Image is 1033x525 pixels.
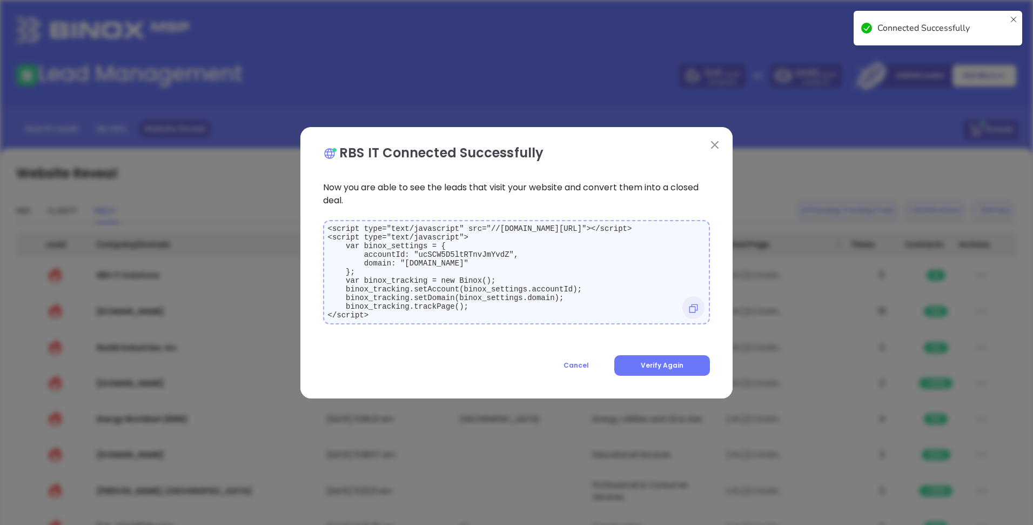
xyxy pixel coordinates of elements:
div: Connected Successfully [877,22,1006,35]
img: close modal [711,141,719,149]
span: Cancel [564,361,589,370]
p: RBS IT Connected Successfully [323,143,544,163]
p: Now you are able to see the leads that visit your website and convert them into a closed deal. [323,168,710,220]
button: Cancel [544,355,609,376]
span: Verify Again [641,361,683,370]
code: <script type="text/javascript" src="//[DOMAIN_NAME][URL]"></script> <script type="text/javascript... [328,224,632,320]
button: Verify Again [614,355,710,376]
